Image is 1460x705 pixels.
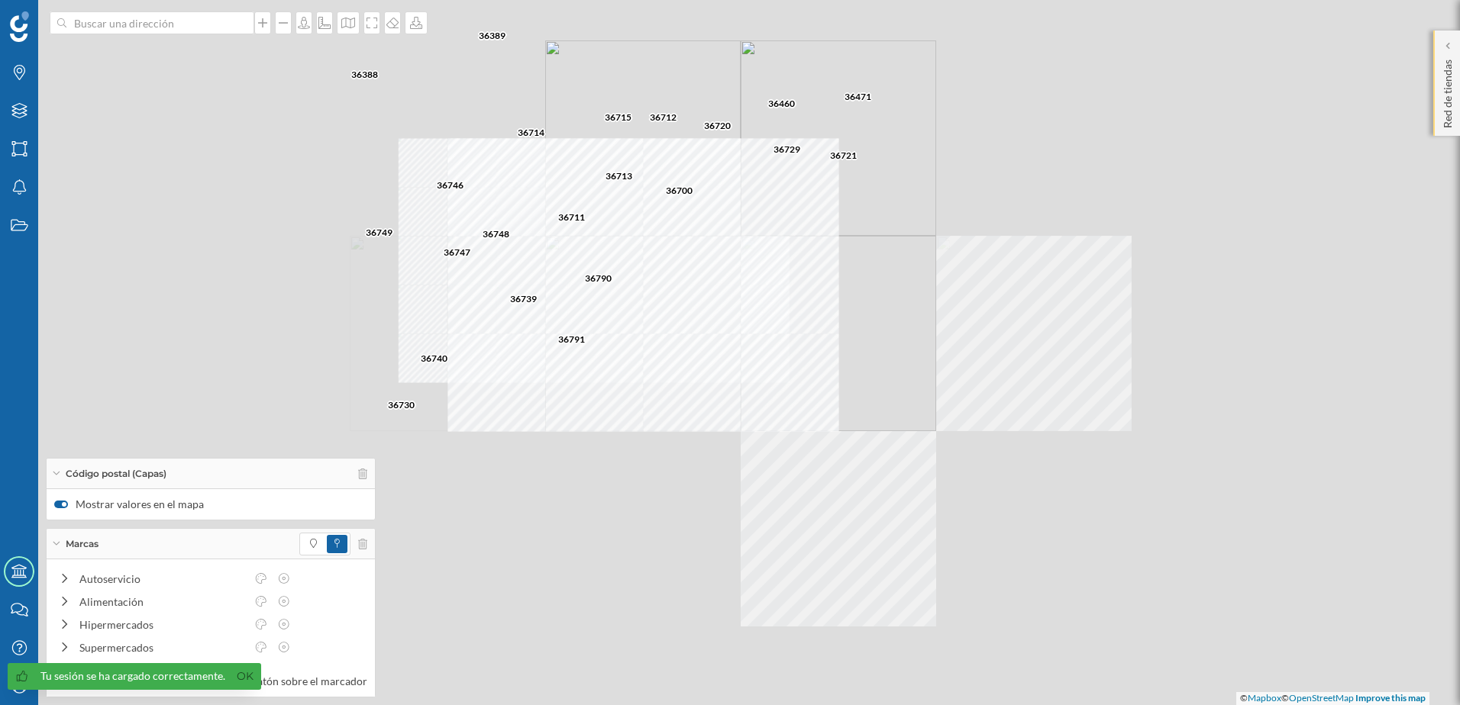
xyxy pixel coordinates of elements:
[1440,53,1455,128] p: Red de tiendas
[54,497,367,512] label: Mostrar valores en el mapa
[79,571,246,587] div: Autoservicio
[233,668,257,685] a: Ok
[79,639,246,655] div: Supermercados
[79,594,246,610] div: Alimentación
[66,537,99,551] span: Marcas
[1236,692,1429,705] div: © ©
[10,11,29,42] img: Geoblink Logo
[1355,692,1426,703] a: Improve this map
[1248,692,1281,703] a: Mapbox
[79,616,246,633] div: Hipermercados
[66,467,166,481] span: Código postal (Capas)
[31,11,85,24] span: Soporte
[1289,692,1354,703] a: OpenStreetMap
[40,668,225,684] div: Tu sesión se ha cargado correctamente.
